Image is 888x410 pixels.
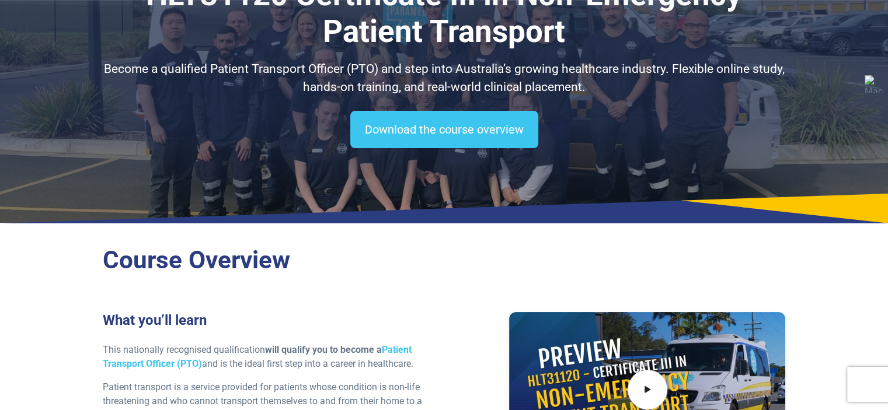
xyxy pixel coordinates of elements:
[103,246,786,275] h2: Course Overview
[103,344,412,369] a: Patient Transport Officer (PTO)
[103,312,437,329] h3: What you’ll learn
[350,111,538,148] a: Download the course overview
[103,344,412,369] strong: will qualify you to become a
[103,60,786,97] p: Become a qualified Patient Transport Officer (PTO) and step into Australia’s growing healthcare i...
[103,343,437,371] p: This nationally recognised qualification and is the ideal first step into a career in healthcare.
